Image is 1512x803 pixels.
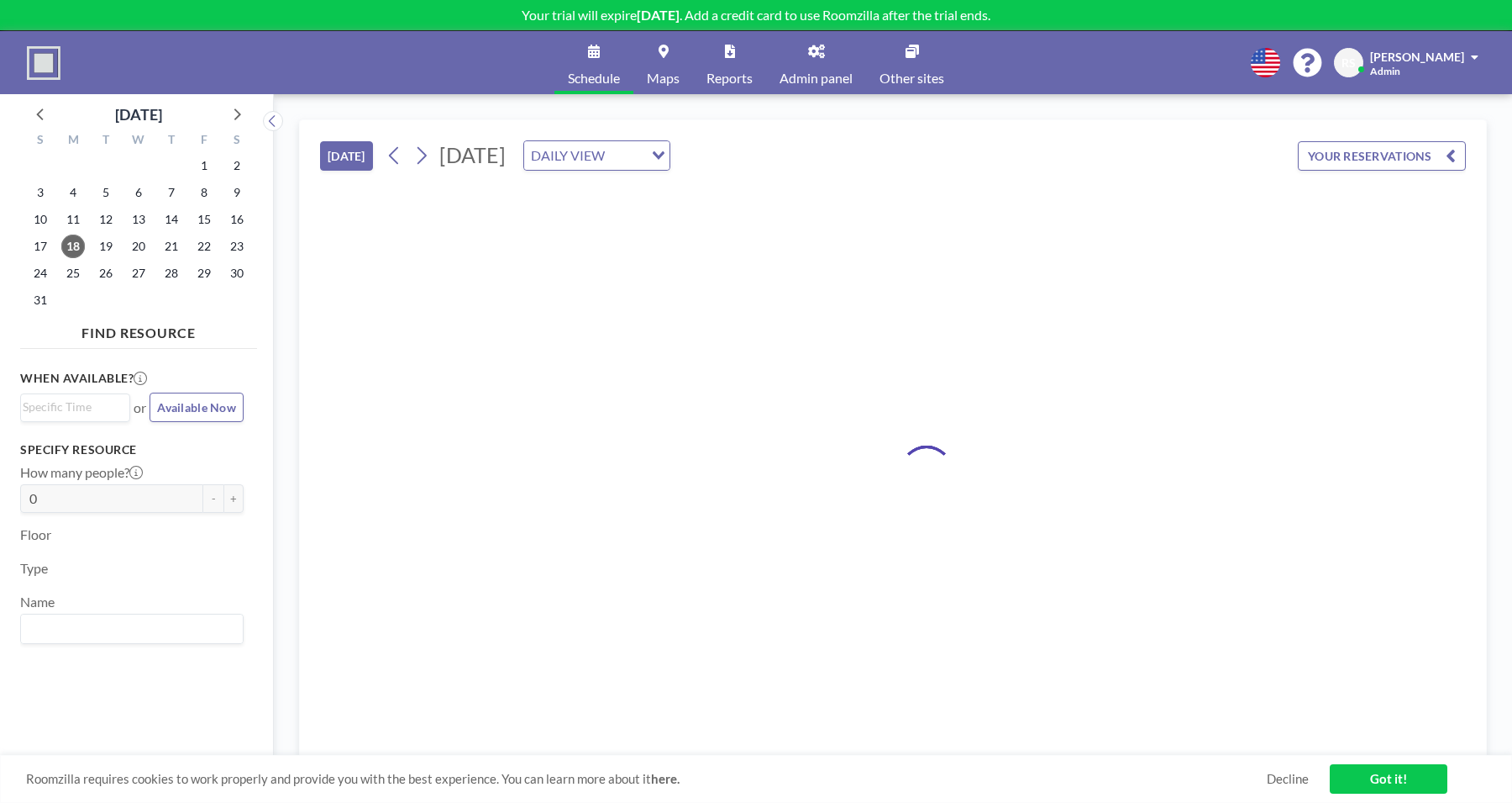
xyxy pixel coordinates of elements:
label: Type [20,560,48,577]
span: Reports [706,71,753,85]
h3: Specify resource [20,442,244,457]
div: Search for option [21,394,129,420]
span: Tuesday, August 12, 2025 [94,208,118,231]
span: Wednesday, August 6, 2025 [127,181,150,204]
span: Maps [647,71,680,85]
span: Sunday, August 31, 2025 [29,288,52,312]
a: Decline [1267,771,1309,787]
span: Sunday, August 3, 2025 [29,181,52,204]
div: Search for option [524,141,669,170]
span: Saturday, August 9, 2025 [225,181,249,204]
span: Saturday, August 30, 2025 [225,262,249,285]
h4: FIND RESOURCE [20,318,257,341]
span: Friday, August 29, 2025 [192,262,216,285]
span: Friday, August 22, 2025 [192,235,216,258]
a: Got it! [1330,764,1447,794]
span: Friday, August 15, 2025 [192,208,216,231]
span: Wednesday, August 27, 2025 [127,262,150,285]
span: Saturday, August 16, 2025 [225,208,249,231]
span: Friday, August 8, 2025 [192,181,216,204]
div: T [155,130,187,152]
div: T [90,130,123,152]
span: Saturday, August 23, 2025 [225,235,249,258]
span: Tuesday, August 5, 2025 [94,181,118,204]
span: Sunday, August 17, 2025 [29,235,52,258]
a: Maps [633,31,693,94]
a: Other sites [866,31,958,94]
span: Admin [1370,65,1400,77]
span: Wednesday, August 13, 2025 [127,208,150,231]
a: Admin panel [766,31,866,94]
span: Thursday, August 21, 2025 [160,235,183,258]
label: Name [20,594,55,610]
span: [PERSON_NAME] [1370,50,1464,64]
span: Monday, August 18, 2025 [61,235,85,258]
div: F [187,130,220,152]
button: [DATE] [320,141,373,171]
input: Search for option [610,145,642,166]
div: S [24,130,57,152]
span: Tuesday, August 19, 2025 [94,235,118,258]
a: Reports [693,31,766,94]
span: Thursday, August 28, 2025 [160,262,183,285]
span: Monday, August 11, 2025 [61,208,85,231]
span: Other sites [879,71,944,85]
span: Schedule [568,71,620,85]
input: Search for option [23,618,234,640]
div: W [123,130,155,152]
span: Roomzilla requires cookies to work properly and provide you with the best experience. You can lea... [26,771,1267,787]
input: Search for option [23,398,120,416]
span: Available Now [157,400,236,415]
span: Monday, August 4, 2025 [61,181,85,204]
span: Thursday, August 7, 2025 [160,181,183,204]
label: How many people? [20,464,143,481]
label: Floor [20,526,51,543]
button: YOUR RESERVATIONS [1298,141,1466,171]
span: Thursday, August 14, 2025 [160,208,183,231]
span: Sunday, August 10, 2025 [29,208,52,231]
span: or [134,399,146,416]
span: RS [1341,55,1356,71]
button: + [223,484,244,513]
div: M [57,130,90,152]
span: Sunday, August 24, 2025 [29,262,52,285]
b: [DATE] [637,7,680,23]
span: Wednesday, August 20, 2025 [127,235,150,258]
div: Search for option [21,615,243,643]
a: here. [651,771,680,786]
button: - [203,484,223,513]
span: Tuesday, August 26, 2025 [94,262,118,285]
span: [DATE] [439,142,506,167]
div: [DATE] [115,103,162,126]
div: S [220,130,253,152]
span: Monday, August 25, 2025 [61,262,85,285]
span: Friday, August 1, 2025 [192,154,216,177]
button: Available Now [150,393,244,422]
a: Schedule [554,31,633,94]
span: DAILY VIEW [528,145,608,166]
span: Saturday, August 2, 2025 [225,154,249,177]
span: Admin panel [780,71,853,85]
img: organization-logo [27,46,60,80]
